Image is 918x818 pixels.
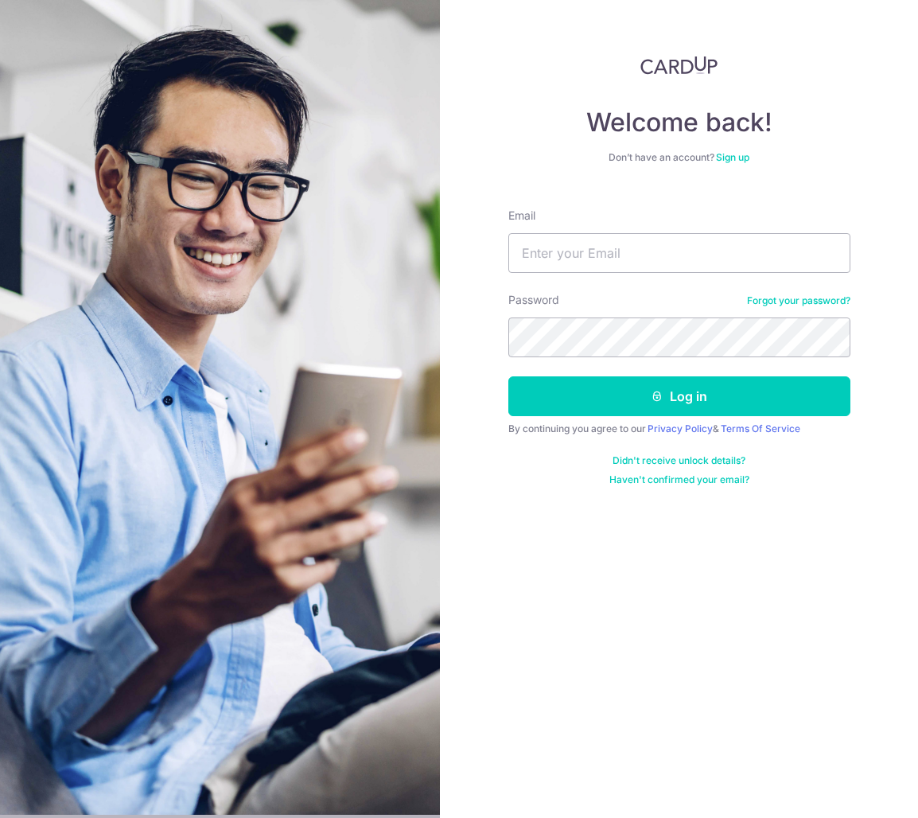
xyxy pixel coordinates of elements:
[716,151,749,163] a: Sign up
[508,208,535,224] label: Email
[648,423,713,434] a: Privacy Policy
[508,107,850,138] h4: Welcome back!
[747,294,850,307] a: Forgot your password?
[721,423,800,434] a: Terms Of Service
[508,233,850,273] input: Enter your Email
[640,56,718,75] img: CardUp Logo
[508,376,850,416] button: Log in
[508,151,850,164] div: Don’t have an account?
[613,454,745,467] a: Didn't receive unlock details?
[508,292,559,308] label: Password
[508,423,850,435] div: By continuing you agree to our &
[609,473,749,486] a: Haven't confirmed your email?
